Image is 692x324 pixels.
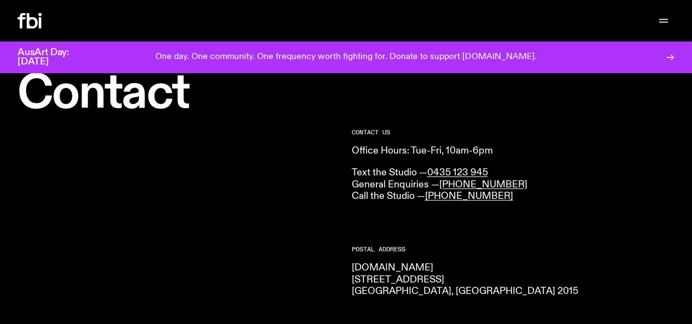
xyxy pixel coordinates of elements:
h2: Postal Address [352,246,675,252]
h1: Contact [18,72,341,116]
p: [DOMAIN_NAME] [STREET_ADDRESS] [GEOGRAPHIC_DATA], [GEOGRAPHIC_DATA] 2015 [352,262,675,298]
p: Office Hours: Tue-Fri, 10am-6pm [352,145,675,157]
a: 0435 123 945 [427,168,488,178]
a: [PHONE_NUMBER] [439,180,527,190]
p: Text the Studio — General Enquiries — Call the Studio — [352,167,675,203]
p: One day. One community. One frequency worth fighting for. Donate to support [DOMAIN_NAME]. [155,52,537,62]
a: [PHONE_NUMBER] [425,191,513,201]
h3: AusArt Day: [DATE] [18,48,88,67]
h2: CONTACT US [352,129,675,136]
